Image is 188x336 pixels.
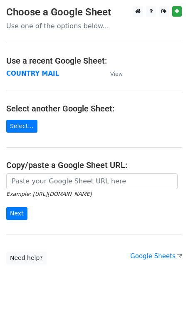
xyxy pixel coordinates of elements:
[6,252,47,264] a: Need help?
[6,207,27,220] input: Next
[6,104,182,114] h4: Select another Google Sheet:
[6,191,92,197] small: Example: [URL][DOMAIN_NAME]
[6,22,182,30] p: Use one of the options below...
[6,173,178,189] input: Paste your Google Sheet URL here
[110,71,123,77] small: View
[6,120,37,133] a: Select...
[6,70,59,77] a: COUNTRY MAIL
[6,6,182,18] h3: Choose a Google Sheet
[6,160,182,170] h4: Copy/paste a Google Sheet URL:
[102,70,123,77] a: View
[130,252,182,260] a: Google Sheets
[6,56,182,66] h4: Use a recent Google Sheet:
